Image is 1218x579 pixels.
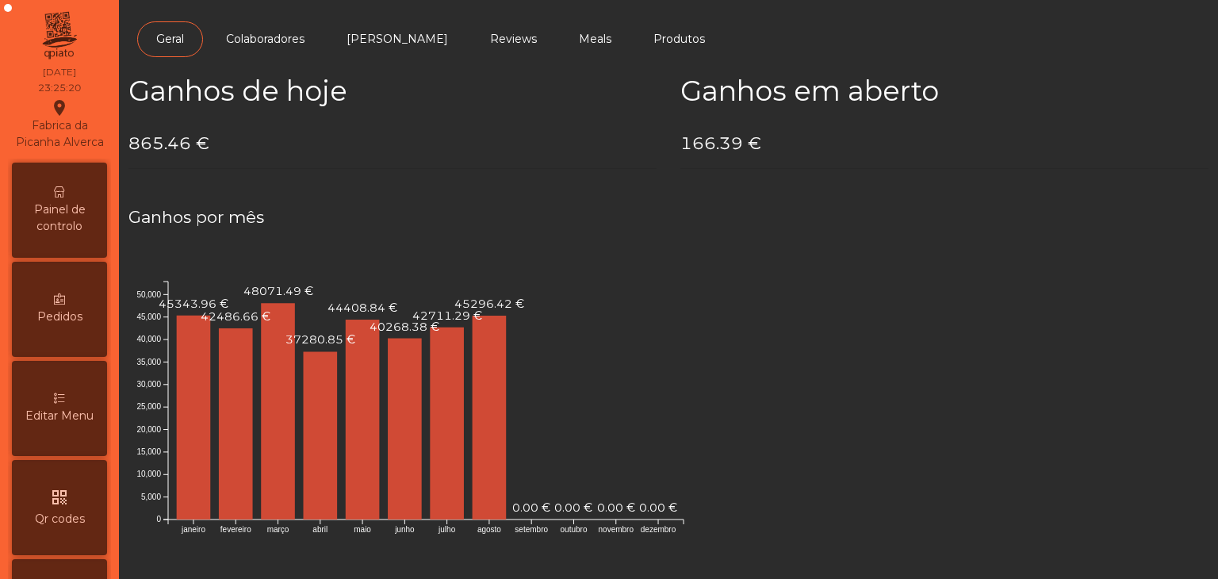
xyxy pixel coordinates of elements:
[136,470,161,478] text: 10,000
[561,525,588,534] text: outubro
[16,201,103,235] span: Painel de controlo
[285,332,355,347] text: 37280.85 €
[38,81,81,95] div: 23:25:20
[136,380,161,389] text: 30,000
[136,447,161,456] text: 15,000
[136,402,161,411] text: 25,000
[128,205,1208,229] h4: Ganhos por mês
[128,132,657,155] h4: 865.46 €
[394,525,415,534] text: junho
[25,408,94,424] span: Editar Menu
[13,98,106,151] div: Fabrica da Picanha Alverca
[327,301,397,315] text: 44408.84 €
[634,21,724,57] a: Produtos
[128,75,657,108] h2: Ganhos de hoje
[680,132,1208,155] h4: 166.39 €
[40,8,79,63] img: qpiato
[136,425,161,434] text: 20,000
[639,500,677,515] text: 0.00 €
[201,309,270,324] text: 42486.66 €
[680,75,1208,108] h2: Ganhos em aberto
[412,309,482,323] text: 42711.29 €
[136,289,161,298] text: 50,000
[207,21,324,57] a: Colaboradores
[327,21,467,57] a: [PERSON_NAME]
[136,313,161,321] text: 45,000
[512,500,550,515] text: 0.00 €
[141,493,161,501] text: 5,000
[136,358,161,366] text: 35,000
[560,21,630,57] a: Meals
[37,309,82,325] span: Pedidos
[354,525,371,534] text: maio
[454,297,524,311] text: 45296.42 €
[599,525,634,534] text: novembro
[50,98,69,117] i: location_on
[50,488,69,507] i: qr_code
[159,297,228,311] text: 45343.96 €
[438,525,456,534] text: julho
[243,284,313,298] text: 48071.49 €
[641,525,676,534] text: dezembro
[515,525,548,534] text: setembro
[477,525,501,534] text: agosto
[370,319,439,333] text: 40268.38 €
[43,65,76,79] div: [DATE]
[267,525,289,534] text: março
[181,525,205,534] text: janeiro
[35,511,85,527] span: Qr codes
[312,525,327,534] text: abril
[554,500,592,515] text: 0.00 €
[220,525,251,534] text: fevereiro
[136,335,161,343] text: 40,000
[156,515,161,523] text: 0
[597,500,635,515] text: 0.00 €
[137,21,203,57] a: Geral
[471,21,556,57] a: Reviews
